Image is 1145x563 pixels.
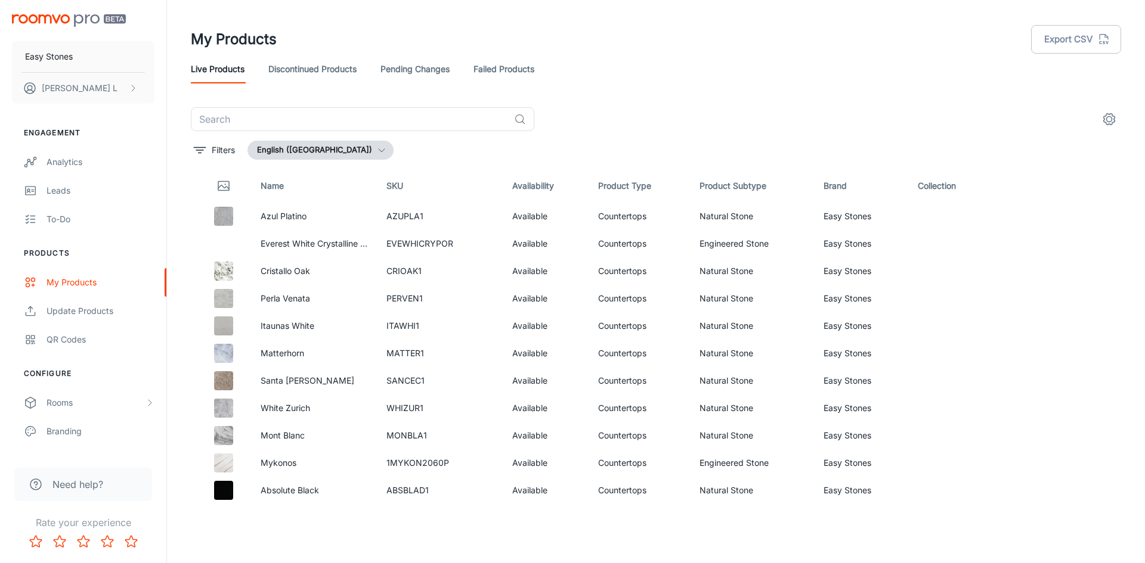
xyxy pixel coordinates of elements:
td: Natural Stone [690,340,814,367]
td: ABSBLAD1 [377,477,503,504]
th: SKU [377,169,503,203]
td: Easy Stones [814,367,908,394]
td: Available [503,394,588,422]
button: Rate 1 star [24,530,48,553]
a: Santa [PERSON_NAME] [261,375,354,385]
td: Available [503,230,588,257]
td: Countertops [589,422,690,449]
td: EVEWHICRYPOR [377,230,503,257]
th: Brand [814,169,908,203]
td: Easy Stones [814,422,908,449]
td: Easy Stones [814,504,908,531]
td: Countertops [589,203,690,230]
th: Product Subtype [690,169,814,203]
td: Countertops [589,230,690,257]
td: Countertops [589,257,690,285]
td: ITAWHI1 [377,312,503,340]
th: Availability [503,169,588,203]
td: Natural Stone [690,312,814,340]
td: Engineered Stone [690,504,814,531]
td: Easy Stones [814,285,908,312]
th: Collection [908,169,995,203]
p: Easy Stones [25,50,73,63]
td: Engineered Stone [690,449,814,477]
div: Branding [47,425,154,438]
td: Countertops [589,367,690,394]
div: To-do [47,213,154,226]
div: My Products [47,276,154,289]
span: Need help? [52,477,103,492]
td: Easy Stones [814,394,908,422]
a: Cristallo Oak [261,266,310,276]
td: Engineered Stone [690,230,814,257]
td: Natural Stone [690,394,814,422]
th: Name [251,169,377,203]
button: Rate 3 star [72,530,95,553]
td: MATTER1 [377,340,503,367]
td: PERVEN1 [377,285,503,312]
td: Available [503,340,588,367]
td: Available [503,367,588,394]
div: Rooms [47,396,145,409]
svg: Thumbnail [216,179,231,193]
td: Available [503,504,588,531]
div: Texts [47,453,154,466]
td: Natural Stone [690,422,814,449]
td: Countertops [589,504,690,531]
button: settings [1097,107,1121,131]
td: Countertops [589,340,690,367]
button: Rate 2 star [48,530,72,553]
td: 1CRYSTA1391P [377,504,503,531]
td: Easy Stones [814,340,908,367]
td: Natural Stone [690,367,814,394]
p: Rate your experience [10,515,157,530]
td: Easy Stones [814,230,908,257]
td: Easy Stones [814,312,908,340]
div: QR Codes [47,333,154,346]
td: Countertops [589,449,690,477]
td: WHIZUR1 [377,394,503,422]
a: Itaunas White [261,321,314,331]
td: Available [503,312,588,340]
p: Filters [212,144,235,157]
td: Easy Stones [814,477,908,504]
a: Matterhorn [261,348,304,358]
td: MONBLA1 [377,422,503,449]
td: Available [503,477,588,504]
td: Natural Stone [690,477,814,504]
p: [PERSON_NAME] L [42,82,117,95]
a: Failed Products [474,55,534,83]
a: Live Products [191,55,245,83]
a: Perla Venata [261,293,310,303]
td: Natural Stone [690,257,814,285]
th: Product Type [589,169,690,203]
td: Available [503,422,588,449]
h1: My Products [191,29,277,50]
div: Update Products [47,304,154,318]
a: Mykonos [261,458,296,468]
td: Available [503,257,588,285]
button: Rate 4 star [95,530,119,553]
td: Countertops [589,477,690,504]
td: SANCEC1 [377,367,503,394]
td: CRIOAK1 [377,257,503,285]
button: Easy Stones [12,41,154,72]
a: White Zurich [261,403,310,413]
td: Natural Stone [690,203,814,230]
a: Mont Blanc [261,430,305,440]
a: Everest White Crystalline 12MM [261,238,385,248]
td: Easy Stones [814,203,908,230]
a: Pending Changes [380,55,450,83]
td: Available [503,203,588,230]
a: Absolute Black [261,485,319,495]
img: Roomvo PRO Beta [12,14,126,27]
td: Easy Stones [814,449,908,477]
td: Countertops [589,312,690,340]
td: Countertops [589,394,690,422]
td: Natural Stone [690,285,814,312]
td: Easy Stones [814,257,908,285]
td: Available [503,449,588,477]
button: filter [191,141,238,160]
button: [PERSON_NAME] L [12,73,154,104]
button: Rate 5 star [119,530,143,553]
